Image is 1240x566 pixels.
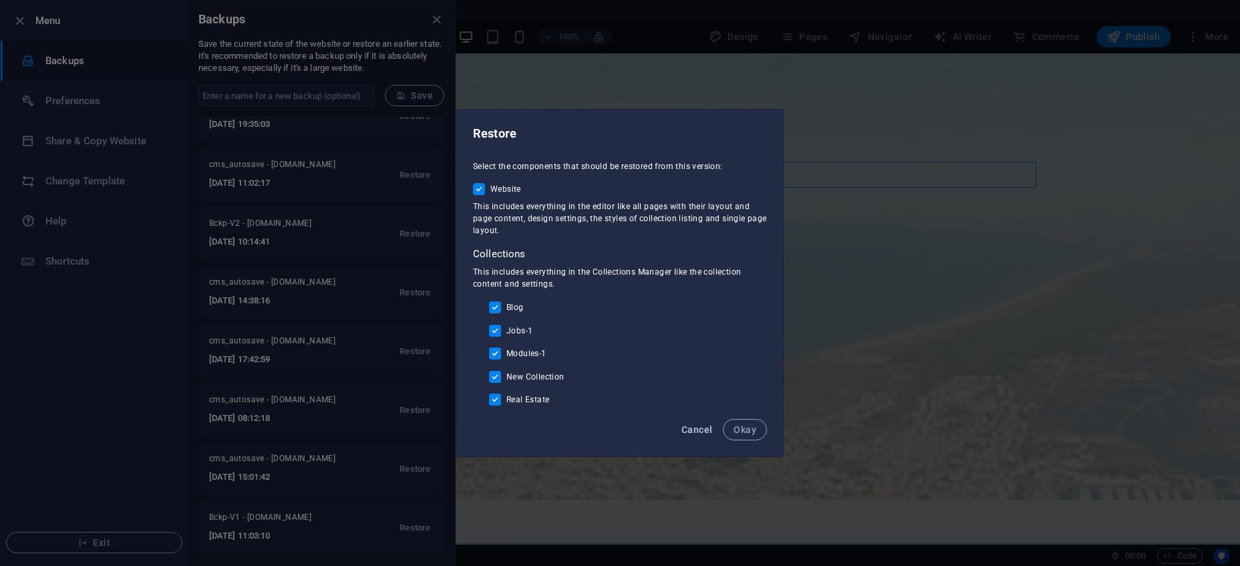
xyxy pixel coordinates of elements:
[473,126,767,142] h2: Restore
[723,419,767,440] button: Okay
[506,325,532,336] span: Jobs-1
[473,267,741,289] span: This includes everything in the Collections Manager like the collection content and settings.
[473,202,767,235] span: This includes everything in the editor like all pages with their layout and page content, design ...
[506,302,524,313] span: Blog
[506,348,547,359] span: Modules-1
[473,162,723,171] span: Select the components that should be restored from this version:
[473,247,767,261] p: Collections
[506,372,565,382] span: New Collection
[490,184,521,194] span: Website
[734,424,756,435] span: Okay
[676,419,718,440] button: Cancel
[681,424,712,435] span: Cancel
[506,394,549,405] span: Real Estate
